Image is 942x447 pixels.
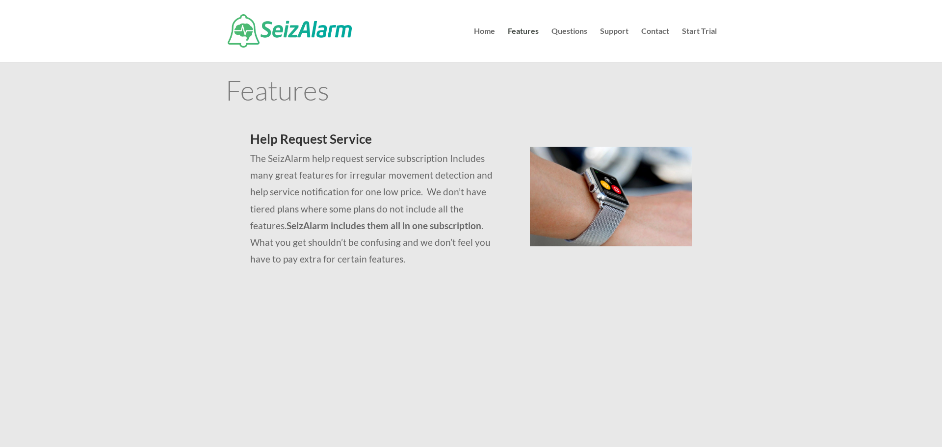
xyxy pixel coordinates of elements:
[287,220,481,231] strong: SeizAlarm includes them all in one subscription
[530,147,692,246] img: seizalarm-on-wrist
[250,132,506,150] h2: Help Request Service
[250,150,506,267] p: The SeizAlarm help request service subscription Includes many great features for irregular moveme...
[226,76,717,108] h1: Features
[228,14,352,48] img: SeizAlarm
[682,27,717,62] a: Start Trial
[641,27,669,62] a: Contact
[855,409,931,436] iframe: Help widget launcher
[508,27,539,62] a: Features
[551,27,587,62] a: Questions
[474,27,495,62] a: Home
[600,27,628,62] a: Support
